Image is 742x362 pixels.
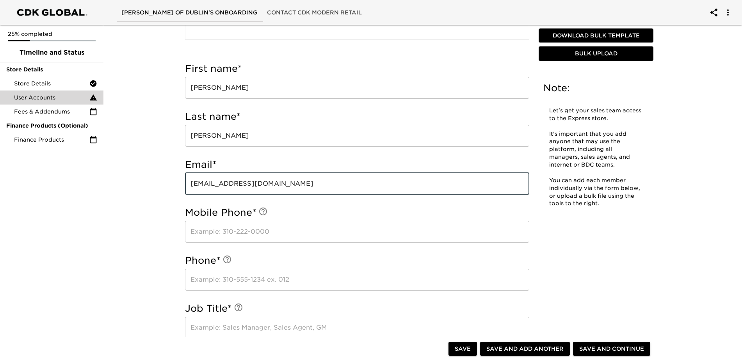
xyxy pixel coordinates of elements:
[579,344,644,354] span: Save and Continue
[455,344,471,354] span: Save
[6,122,97,130] span: Finance Products (Optional)
[549,130,643,169] p: It's important that you add anyone that may use the platform, including all managers, sales agent...
[539,47,653,61] button: Bulk Upload
[542,49,650,59] span: Bulk Upload
[705,3,723,22] button: account of current user
[185,206,529,219] h5: Mobile Phone
[185,62,529,75] h5: First name
[6,48,97,57] span: Timeline and Status
[480,342,570,356] button: Save and Add Another
[6,66,97,73] span: Store Details
[549,107,643,122] p: Let's get your sales team access to the Express store.
[543,82,649,94] h5: Note:
[185,110,529,123] h5: Last name
[539,28,653,43] button: Download Bulk Template
[185,302,529,315] h5: Job Title
[185,254,529,267] h5: Phone
[267,8,362,18] span: Contact CDK Modern Retail
[719,3,737,22] button: account of current user
[121,8,258,18] span: [PERSON_NAME] of Dublin's Onboarding
[14,108,89,115] span: Fees & Addendums
[549,177,643,208] p: You can add each member individually via the form below, or upload a bulk file using the tools to...
[185,317,529,339] input: Example: Sales Manager, Sales Agent, GM
[573,342,650,356] button: Save and Continue
[185,221,529,243] input: Example: 310-222-0000
[542,31,650,41] span: Download Bulk Template
[14,136,89,144] span: Finance Products
[486,344,564,354] span: Save and Add Another
[185,269,529,291] input: Example: 310-555-1234 ex. 012
[14,80,89,87] span: Store Details
[185,158,529,171] h5: Email
[14,94,89,101] span: User Accounts
[8,30,96,38] p: 25% completed
[448,342,477,356] button: Save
